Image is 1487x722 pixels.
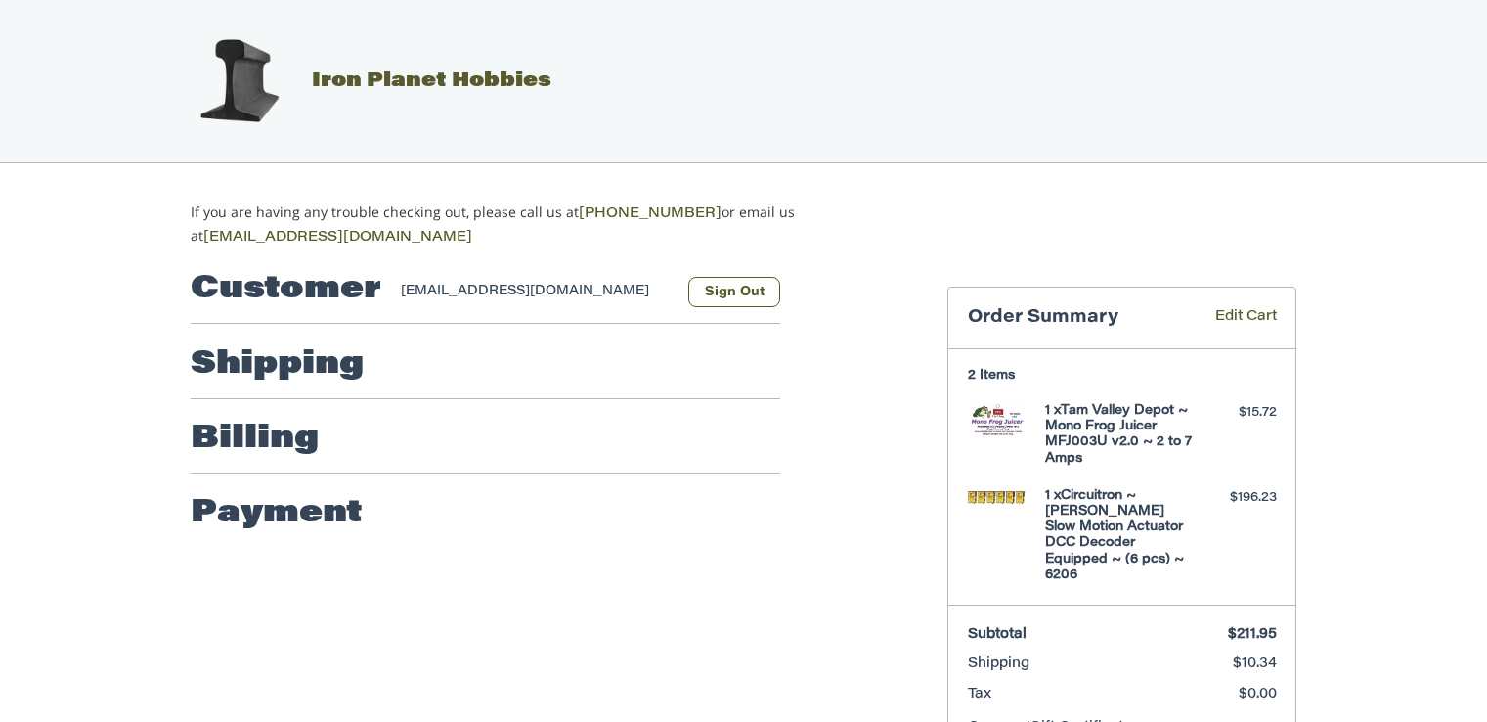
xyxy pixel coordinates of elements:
div: $196.23 [1200,488,1277,508]
a: [PHONE_NUMBER] [579,207,722,221]
h4: 1 x Circuitron ~ [PERSON_NAME] Slow Motion Actuator DCC Decoder Equipped ~ (6 pcs) ~ 6206 [1045,488,1195,584]
a: Edit Cart [1187,307,1277,330]
span: $211.95 [1228,628,1277,642]
h2: Customer [191,270,381,309]
h4: 1 x Tam Valley Depot ~ Mono Frog Juicer MFJ003U v2.0 ~ 2 to 7 Amps [1045,403,1195,467]
div: $15.72 [1200,403,1277,423]
h2: Payment [191,494,363,533]
button: Sign Out [688,277,780,307]
h2: Shipping [191,345,364,384]
span: Tax [968,688,991,701]
a: [EMAIL_ADDRESS][DOMAIN_NAME] [203,231,472,245]
span: Subtotal [968,628,1027,642]
h3: 2 Items [968,368,1277,384]
p: If you are having any trouble checking out, please call us at or email us at [191,202,856,248]
img: Iron Planet Hobbies [190,32,287,130]
span: Shipping [968,657,1029,671]
span: $0.00 [1239,688,1277,701]
a: Iron Planet Hobbies [170,71,551,91]
div: [EMAIL_ADDRESS][DOMAIN_NAME] [401,282,670,307]
h3: Order Summary [968,307,1187,330]
h2: Billing [191,420,319,459]
span: Iron Planet Hobbies [312,71,551,91]
span: $10.34 [1233,657,1277,671]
